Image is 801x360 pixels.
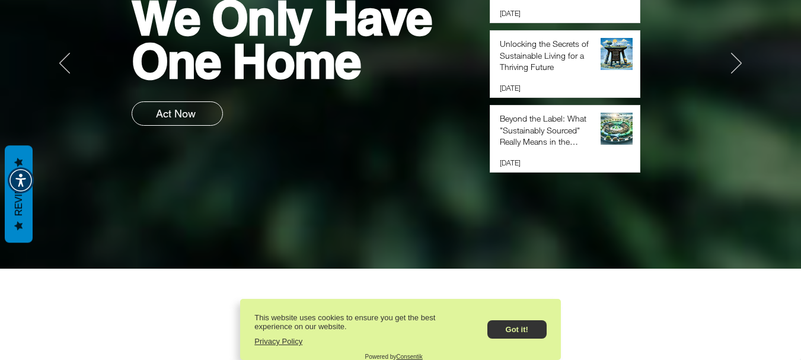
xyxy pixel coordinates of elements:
[500,8,521,18] span: Aug 19
[487,320,547,339] button: Got it!
[500,38,591,73] h2: Unlocking the Secrets of Sustainable Living for a Thriving Future
[156,107,196,120] span: Act Now
[665,309,801,360] iframe: Wix Chat
[500,38,591,78] a: Unlocking the Secrets of Sustainable Living for a Thriving Future
[8,167,34,193] div: Accessibility Menu
[254,313,463,331] p: This website uses cookies to ensure you get the best experience on our website.
[500,83,521,93] span: Aug 5
[601,113,633,145] img: Beyond the Label: What "Sustainably Sourced" Really Means in the Digital Age
[500,158,521,167] span: Jul 24
[500,113,591,152] a: Beyond the Label: What "Sustainably Sourced" Really Means in the Digital Age
[5,145,33,243] button: Reviews
[601,38,633,70] img: Unlocking the Secrets of Sustainable Living for a Thriving Future
[396,353,422,360] a: Consentik
[132,101,223,126] button: Act Now
[731,53,742,75] button: Next
[365,353,422,360] p: Powered by
[59,53,70,75] button: Previous
[500,113,591,148] h2: Beyond the Label: What "Sustainably Sourced" Really Means in the Digital Age
[254,337,302,346] a: Privacy Policy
